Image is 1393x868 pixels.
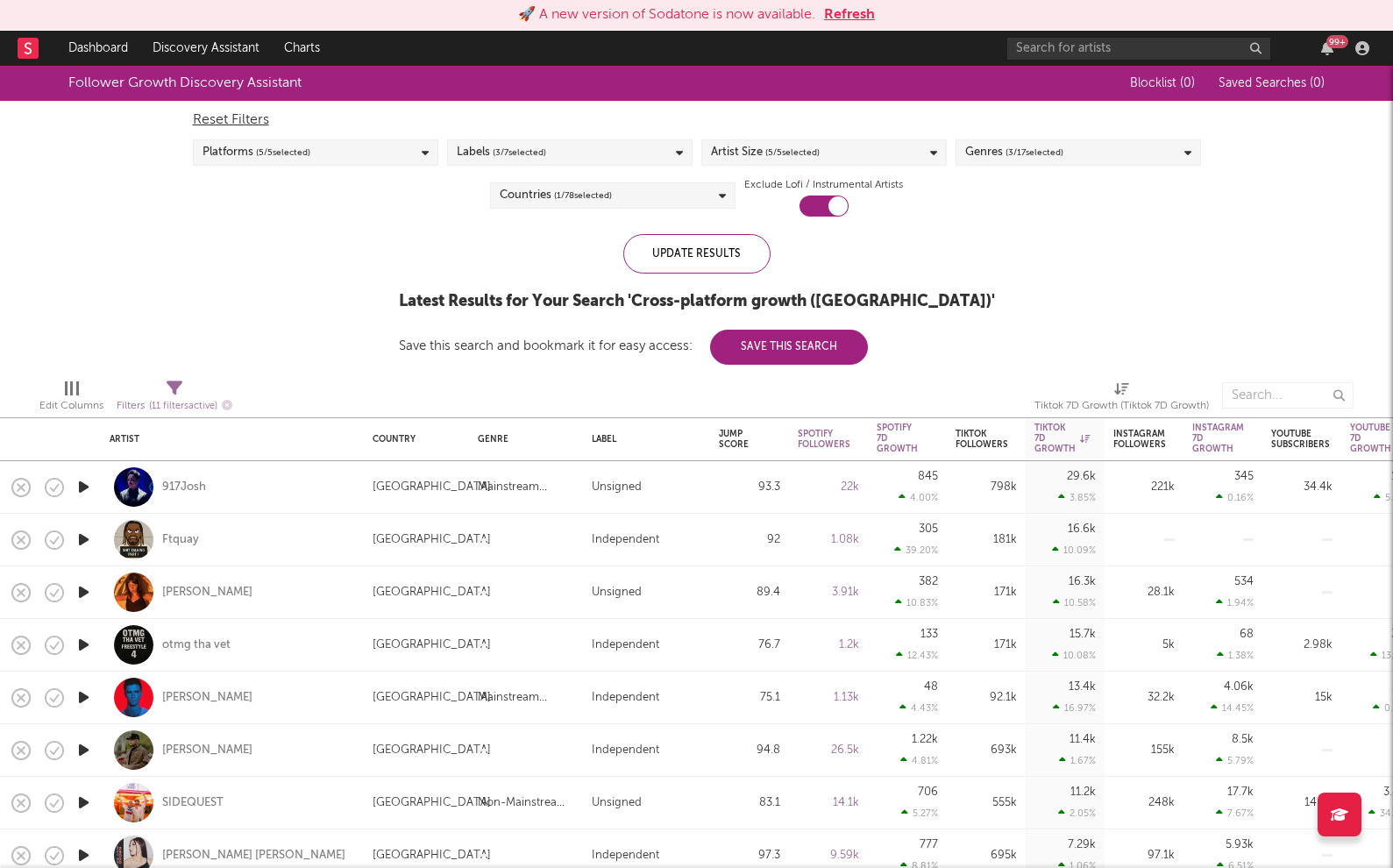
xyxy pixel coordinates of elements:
div: Unsigned [592,582,642,603]
div: 11.2k [1070,786,1096,798]
div: Label [592,434,693,445]
button: Save This Search [710,330,868,365]
div: Labels [457,142,546,163]
div: 706 [918,786,938,798]
div: 155k [1113,740,1175,761]
div: Independent [592,530,659,551]
span: ( 0 ) [1180,77,1195,89]
div: Tiktok 7D Growth [1034,423,1090,454]
div: 9.59k [798,845,859,866]
div: 4.06k [1224,681,1254,693]
div: 94.8 [719,740,780,761]
div: 4.43 % [899,702,938,714]
div: [PERSON_NAME] [PERSON_NAME] [162,848,345,864]
div: Independent [592,740,659,761]
span: ( 3 / 7 selected) [493,142,546,163]
div: 305 [919,523,938,535]
div: Unsigned [592,477,642,498]
div: Non-Mainstream Electronic [478,793,574,814]
div: 92 [719,530,780,551]
div: 39.20 % [894,544,938,556]
div: 29.6k [1067,471,1096,482]
div: 10.58 % [1053,597,1096,608]
div: [GEOGRAPHIC_DATA] [373,582,491,603]
span: ( 0 ) [1310,77,1325,89]
a: [PERSON_NAME] [162,585,252,601]
div: 8.5k [1232,734,1254,745]
div: Instagram 7D Growth [1192,423,1244,454]
div: 5.27 % [901,808,938,819]
label: Exclude Lofi / Instrumental Artists [744,174,903,196]
div: 99 + [1326,35,1348,48]
div: 34.4k [1271,477,1333,498]
div: 1.08k [798,530,859,551]
div: 22k [798,477,859,498]
div: [GEOGRAPHIC_DATA] [373,635,491,656]
input: Search... [1222,382,1354,409]
div: 83.1 [719,793,780,814]
div: 89.4 [719,582,780,603]
div: 97.1k [1113,845,1175,866]
div: 5k [1113,635,1175,656]
div: 76.7 [719,635,780,656]
div: Spotify 7D Growth [877,423,918,454]
div: 0.16 % [1216,492,1254,503]
div: 16.6k [1068,523,1096,535]
button: Refresh [824,4,875,25]
div: 1.2k [798,635,859,656]
a: [PERSON_NAME] [162,690,252,706]
div: 48 [924,681,938,693]
div: 777 [920,839,938,850]
div: 16.3k [1069,576,1096,587]
div: 555k [956,793,1017,814]
a: otmg tha vet [162,637,231,653]
div: [PERSON_NAME] [162,743,252,758]
div: 11.4k [1070,734,1096,745]
a: Charts [272,31,332,66]
div: 7.29k [1068,839,1096,850]
div: 15.7k [1070,629,1096,640]
div: 7.67 % [1216,808,1254,819]
div: 1.38 % [1217,650,1254,661]
div: 181k [956,530,1017,551]
div: 93.3 [719,477,780,498]
div: 5.79 % [1216,755,1254,766]
div: 798k [956,477,1017,498]
div: [GEOGRAPHIC_DATA] [373,740,491,761]
div: 28.1k [1113,582,1175,603]
div: Independent [592,635,659,656]
div: 248k [1113,793,1175,814]
div: Genre [478,434,565,445]
div: 1.94 % [1216,597,1254,608]
div: Platforms [203,142,310,163]
div: [GEOGRAPHIC_DATA] [373,845,491,866]
a: 917Josh [162,480,206,495]
div: Tiktok Followers [956,429,1008,450]
div: 2.98k [1271,635,1333,656]
div: [GEOGRAPHIC_DATA] [373,477,491,498]
div: 92.1k [956,687,1017,708]
div: [GEOGRAPHIC_DATA] [373,530,491,551]
div: 4.81 % [900,755,938,766]
a: Ftquay [162,532,199,548]
a: SIDEQUEST [162,795,224,811]
div: [GEOGRAPHIC_DATA] [373,793,491,814]
div: 1.22k [912,734,938,745]
div: 221k [1113,477,1175,498]
div: Jump Score [719,429,754,450]
div: 10.08 % [1052,650,1096,661]
div: Mainstream Electronic [478,477,574,498]
div: 13.4k [1069,681,1096,693]
div: 10.83 % [895,597,938,608]
div: Unsigned [592,793,642,814]
div: Follower Growth Discovery Assistant [68,73,302,94]
div: 3.91k [798,582,859,603]
div: 26.5k [798,740,859,761]
div: 693k [956,740,1017,761]
div: Artist [110,434,346,445]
